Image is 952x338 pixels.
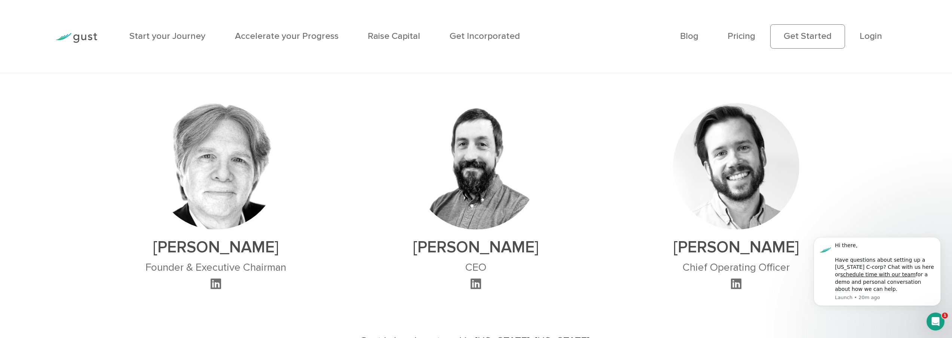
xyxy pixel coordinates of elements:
h3: Chief Operating Officer [673,261,799,274]
img: Peter Swan [413,103,539,230]
a: Get Started [770,24,845,48]
iframe: Chat Widget [824,257,952,338]
a: Login [860,31,882,42]
img: David Rose [153,103,279,230]
a: Pricing [728,31,755,42]
h3: CEO [413,261,539,274]
iframe: Intercom notifications message [802,226,952,318]
a: Blog [680,31,698,42]
a: Start your Journey [129,31,205,42]
h3: Founder & Executive Chairman [146,261,286,274]
a: Raise Capital [368,31,420,42]
a: Get Incorporated [450,31,520,42]
h2: [PERSON_NAME] [673,238,799,257]
h2: [PERSON_NAME] [146,238,286,257]
img: Gust Logo [55,33,97,43]
img: Ryan Nash [673,103,799,230]
h2: [PERSON_NAME] [413,238,539,257]
a: Accelerate your Progress [235,31,339,42]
